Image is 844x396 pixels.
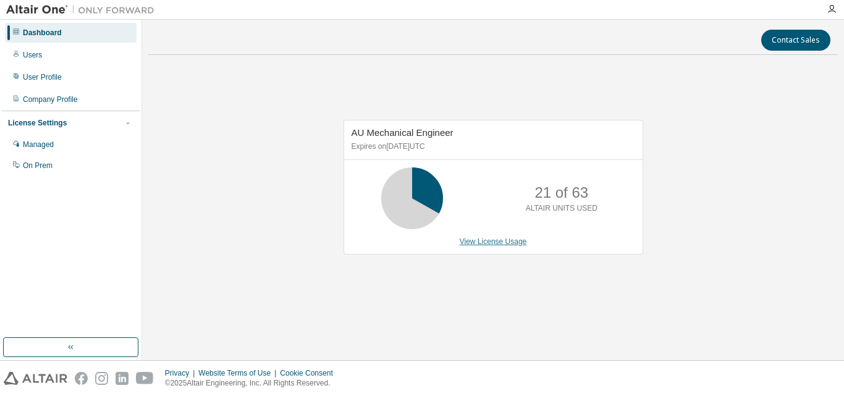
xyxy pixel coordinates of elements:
[198,368,280,378] div: Website Terms of Use
[23,140,54,150] div: Managed
[23,161,53,171] div: On Prem
[23,28,62,38] div: Dashboard
[23,72,62,82] div: User Profile
[6,4,161,16] img: Altair One
[23,50,42,60] div: Users
[75,372,88,385] img: facebook.svg
[4,372,67,385] img: altair_logo.svg
[352,141,632,152] p: Expires on [DATE] UTC
[280,368,340,378] div: Cookie Consent
[460,237,527,246] a: View License Usage
[352,127,454,138] span: AU Mechanical Engineer
[165,378,340,389] p: © 2025 Altair Engineering, Inc. All Rights Reserved.
[761,30,830,51] button: Contact Sales
[136,372,154,385] img: youtube.svg
[23,95,78,104] div: Company Profile
[534,182,588,203] p: 21 of 63
[8,118,67,128] div: License Settings
[116,372,129,385] img: linkedin.svg
[95,372,108,385] img: instagram.svg
[165,368,198,378] div: Privacy
[526,203,597,214] p: ALTAIR UNITS USED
